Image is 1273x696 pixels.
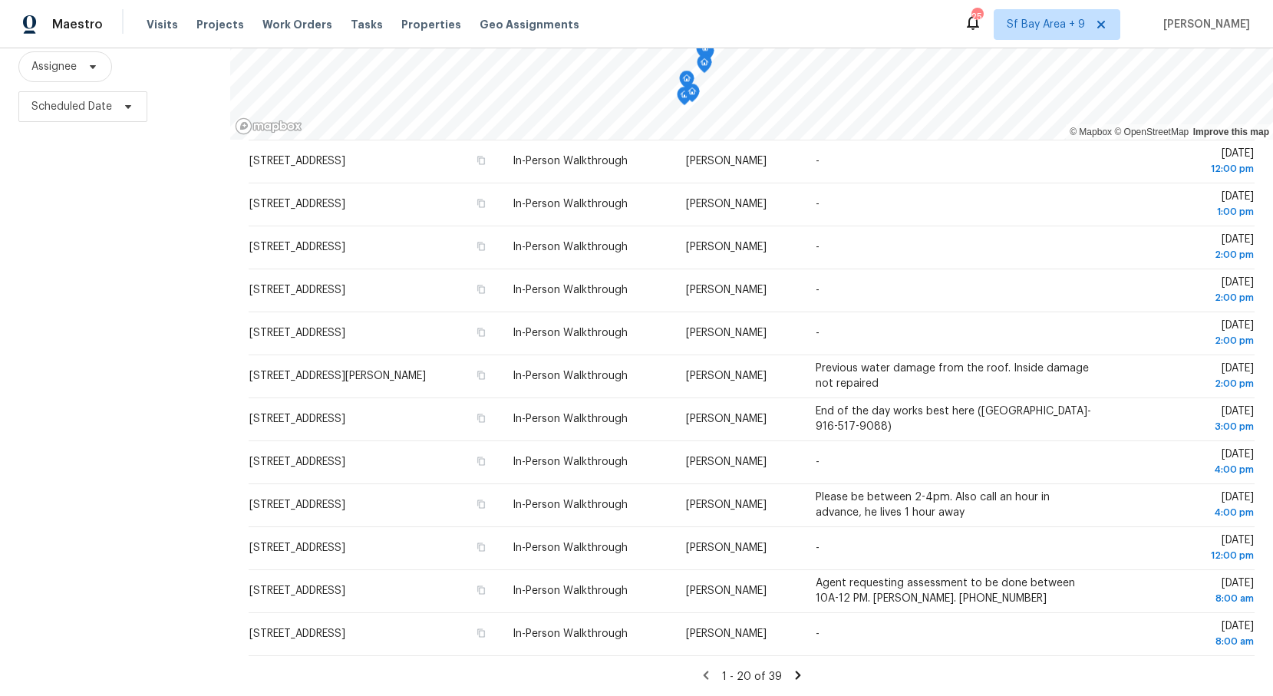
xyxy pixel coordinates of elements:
span: In-Person Walkthrough [513,585,628,596]
span: [DATE] [1118,492,1254,520]
span: [PERSON_NAME] [686,457,767,467]
span: Tasks [351,19,383,30]
div: Map marker [696,41,711,64]
span: [STREET_ADDRESS] [249,414,345,424]
button: Copy Address [474,196,488,210]
span: [STREET_ADDRESS] [249,500,345,510]
button: Copy Address [474,540,488,554]
span: Maestro [52,17,103,32]
button: Copy Address [474,325,488,339]
span: In-Person Walkthrough [513,500,628,510]
div: 12:00 pm [1118,548,1254,563]
span: In-Person Walkthrough [513,199,628,209]
span: [STREET_ADDRESS][PERSON_NAME] [249,371,426,381]
a: OpenStreetMap [1114,127,1189,137]
button: Copy Address [474,626,488,640]
a: Mapbox [1070,127,1112,137]
div: 12:00 pm [1118,161,1254,176]
div: 8:00 am [1118,591,1254,606]
span: [PERSON_NAME] [686,285,767,295]
div: 4:00 pm [1118,462,1254,477]
div: 2:00 pm [1118,290,1254,305]
span: - [816,457,820,467]
span: [PERSON_NAME] [1157,17,1250,32]
span: Previous water damage from the roof. Inside damage not repaired [816,363,1089,389]
div: Map marker [697,54,712,78]
div: 2:00 pm [1118,247,1254,262]
span: - [816,628,820,639]
span: [DATE] [1118,277,1254,305]
span: [STREET_ADDRESS] [249,328,345,338]
span: - [816,242,820,252]
a: Mapbox homepage [235,117,302,135]
span: [DATE] [1118,449,1254,477]
span: Please be between 2-4pm. Also call an hour in advance, he lives 1 hour away [816,492,1050,518]
button: Copy Address [474,239,488,253]
span: [PERSON_NAME] [686,500,767,510]
span: [PERSON_NAME] [686,371,767,381]
span: - [816,543,820,553]
span: [DATE] [1118,191,1254,219]
button: Copy Address [474,368,488,382]
span: [DATE] [1118,363,1254,391]
span: In-Person Walkthrough [513,156,628,167]
span: In-Person Walkthrough [513,371,628,381]
span: Visits [147,17,178,32]
span: - [816,156,820,167]
span: [STREET_ADDRESS] [249,543,345,553]
span: [STREET_ADDRESS] [249,457,345,467]
span: 1 - 20 of 39 [722,671,782,682]
span: - [816,285,820,295]
span: [DATE] [1118,148,1254,176]
span: [PERSON_NAME] [686,156,767,167]
div: 8:00 am [1118,634,1254,649]
span: In-Person Walkthrough [513,414,628,424]
span: In-Person Walkthrough [513,328,628,338]
div: 2:00 pm [1118,376,1254,391]
span: [STREET_ADDRESS] [249,242,345,252]
span: [PERSON_NAME] [686,543,767,553]
div: Map marker [698,40,713,64]
span: In-Person Walkthrough [513,457,628,467]
button: Copy Address [474,454,488,468]
div: Map marker [679,71,694,94]
button: Copy Address [474,282,488,296]
button: Copy Address [474,153,488,167]
span: In-Person Walkthrough [513,285,628,295]
span: Sf Bay Area + 9 [1007,17,1085,32]
span: [PERSON_NAME] [686,328,767,338]
span: In-Person Walkthrough [513,543,628,553]
button: Copy Address [474,583,488,597]
span: [STREET_ADDRESS] [249,199,345,209]
span: [DATE] [1118,320,1254,348]
div: 2:00 pm [1118,333,1254,348]
span: - [816,199,820,209]
span: [PERSON_NAME] [686,199,767,209]
span: [DATE] [1118,234,1254,262]
span: Geo Assignments [480,17,579,32]
span: Projects [196,17,244,32]
span: Work Orders [262,17,332,32]
div: Map marker [677,87,692,111]
span: [STREET_ADDRESS] [249,156,345,167]
span: [PERSON_NAME] [686,242,767,252]
span: - [816,328,820,338]
span: Assignee [31,59,77,74]
span: In-Person Walkthrough [513,242,628,252]
span: [PERSON_NAME] [686,585,767,596]
div: 1:00 pm [1118,204,1254,219]
span: [STREET_ADDRESS] [249,285,345,295]
span: Properties [401,17,461,32]
span: [PERSON_NAME] [686,414,767,424]
span: Scheduled Date [31,99,112,114]
a: Improve this map [1193,127,1269,137]
span: [DATE] [1118,535,1254,563]
div: 4:00 pm [1118,505,1254,520]
span: Agent requesting assessment to be done between 10A-12 PM. [PERSON_NAME]. [PHONE_NUMBER] [816,578,1075,604]
div: 3:00 pm [1118,419,1254,434]
span: End of the day works best here ([GEOGRAPHIC_DATA]- 916-517-9088) [816,406,1091,432]
span: [DATE] [1118,406,1254,434]
span: [DATE] [1118,621,1254,649]
span: [PERSON_NAME] [686,628,767,639]
div: Map marker [684,84,700,107]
